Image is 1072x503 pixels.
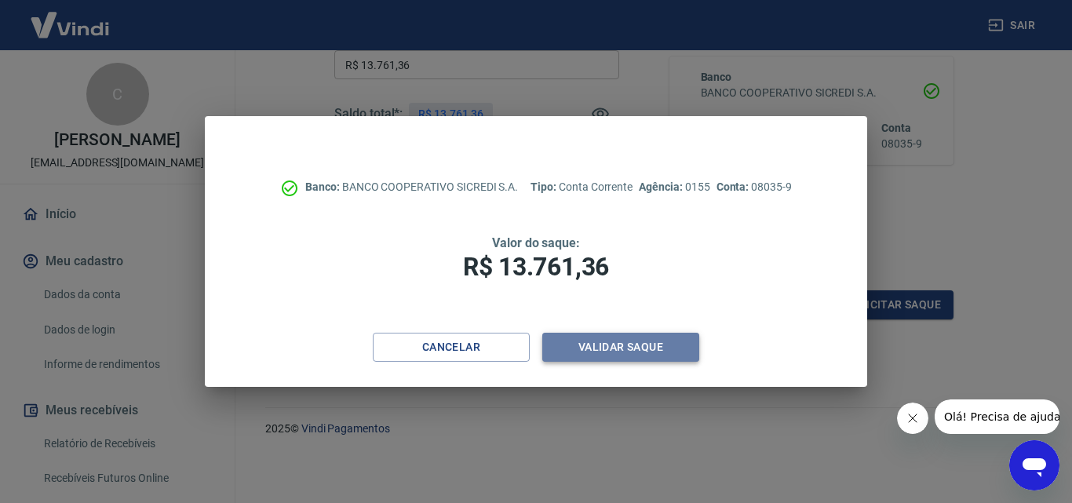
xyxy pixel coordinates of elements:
span: Tipo: [531,180,559,193]
iframe: Mensagem da empresa [935,399,1059,434]
iframe: Botão para abrir a janela de mensagens [1009,440,1059,490]
iframe: Fechar mensagem [897,403,928,434]
p: 08035-9 [716,179,792,195]
button: Cancelar [373,333,530,362]
span: Valor do saque: [492,235,580,250]
span: Conta: [716,180,752,193]
button: Validar saque [542,333,699,362]
span: R$ 13.761,36 [463,252,609,282]
p: BANCO COOPERATIVO SICREDI S.A. [305,179,518,195]
p: Conta Corrente [531,179,633,195]
span: Olá! Precisa de ajuda? [9,11,132,24]
span: Agência: [639,180,685,193]
p: 0155 [639,179,709,195]
span: Banco: [305,180,342,193]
